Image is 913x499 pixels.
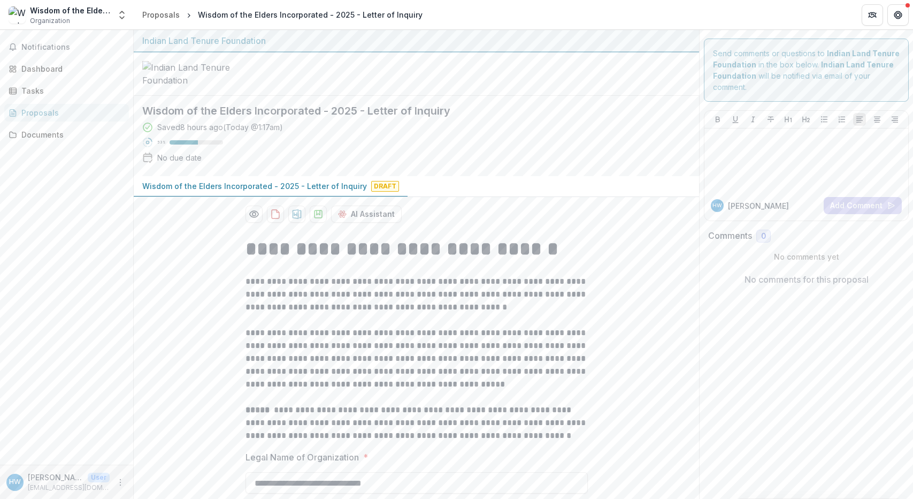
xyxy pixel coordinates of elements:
[800,113,812,126] button: Heading 2
[745,273,869,286] p: No comments for this proposal
[888,113,901,126] button: Align Right
[157,139,165,146] p: 53 %
[21,107,120,118] div: Proposals
[729,113,742,126] button: Underline
[142,61,249,87] img: Indian Land Tenure Foundation
[198,9,423,20] div: Wisdom of the Elders Incorporated - 2025 - Letter of Inquiry
[887,4,909,26] button: Get Help
[4,104,129,122] a: Proposals
[331,206,402,223] button: AI Assistant
[138,7,184,22] a: Proposals
[28,472,83,483] p: [PERSON_NAME]
[708,251,904,262] p: No comments yet
[157,152,202,163] div: No due date
[371,181,399,192] span: Draft
[4,39,129,56] button: Notifications
[21,129,120,140] div: Documents
[704,39,909,102] div: Send comments or questions to in the box below. will be notified via email of your comment.
[818,113,831,126] button: Bullet List
[4,60,129,78] a: Dashboard
[711,113,724,126] button: Bold
[30,16,70,26] span: Organization
[782,113,795,126] button: Heading 1
[245,451,359,464] p: Legal Name of Organization
[9,6,26,24] img: Wisdom of the Elders Incorporated
[862,4,883,26] button: Partners
[142,34,690,47] div: Indian Land Tenure Foundation
[288,206,305,223] button: download-proposal
[871,113,884,126] button: Align Center
[267,206,284,223] button: download-proposal
[114,4,129,26] button: Open entity switcher
[142,180,367,192] p: Wisdom of the Elders Incorporated - 2025 - Letter of Inquiry
[21,85,120,96] div: Tasks
[142,104,673,117] h2: Wisdom of the Elders Incorporated - 2025 - Letter of Inquiry
[21,63,120,74] div: Dashboard
[30,5,110,16] div: Wisdom of the Elders Incorporated
[157,122,283,133] div: Saved 8 hours ago ( Today @ 1:17am )
[310,206,327,223] button: download-proposal
[824,197,902,214] button: Add Comment
[138,7,427,22] nav: breadcrumb
[835,113,848,126] button: Ordered List
[708,231,752,241] h2: Comments
[245,206,263,223] button: Preview 7ad8f5d8-8ba7-470a-b3e3-9b97ed973bde-0.pdf
[9,479,21,486] div: Heather Walters
[142,9,180,20] div: Proposals
[747,113,759,126] button: Italicize
[728,200,789,211] p: [PERSON_NAME]
[761,232,766,241] span: 0
[21,43,125,52] span: Notifications
[28,483,110,493] p: [EMAIL_ADDRESS][DOMAIN_NAME]
[712,203,722,208] div: Heather Walters
[4,126,129,143] a: Documents
[853,113,866,126] button: Align Left
[114,476,127,489] button: More
[88,473,110,482] p: User
[4,82,129,100] a: Tasks
[764,113,777,126] button: Strike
